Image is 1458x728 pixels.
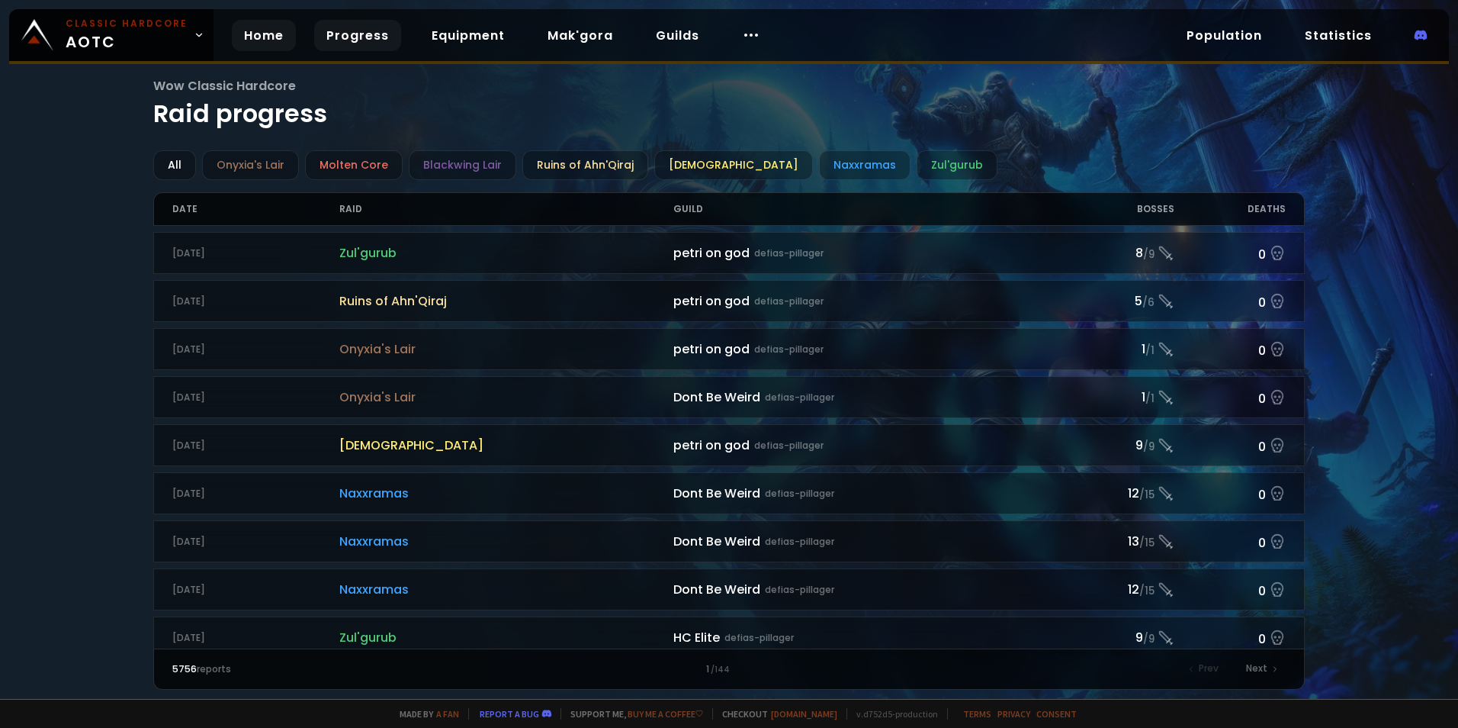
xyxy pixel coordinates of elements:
span: Made by [390,708,459,720]
div: 0 [1174,338,1286,360]
div: 0 [1174,627,1286,649]
h1: Raid progress [153,76,1305,132]
div: 0 [1174,242,1286,264]
a: [DATE]NaxxramasDont Be Weirddefias-pillager12/150 [153,472,1305,514]
span: v. d752d5 - production [846,708,938,720]
div: Zul'gurub [917,150,997,180]
a: a fan [436,708,459,720]
div: petri on god [673,340,1063,359]
small: defias-pillager [765,535,834,549]
span: [DEMOGRAPHIC_DATA] [339,436,673,455]
div: Dont Be Weird [673,484,1063,503]
a: [DATE]Onyxia's LairDont Be Weirddefias-pillager1/10 [153,376,1305,418]
a: [DATE][DEMOGRAPHIC_DATA]petri on goddefias-pillager9/90 [153,424,1305,466]
div: 12 [1063,484,1174,503]
span: Onyxia's Lair [339,340,673,359]
small: defias-pillager [765,583,834,597]
div: [DATE] [172,343,339,356]
div: [DATE] [172,583,339,597]
a: [DATE]Zul'gurubpetri on goddefias-pillager8/90 [153,232,1305,274]
small: defias-pillager [754,246,824,260]
div: 0 [1174,434,1286,456]
a: Report a bug [480,708,539,720]
small: defias-pillager [724,631,794,645]
div: Dont Be Weird [673,580,1063,599]
div: Next [1237,659,1286,680]
small: / 1 [1145,343,1155,359]
a: Guilds [644,20,711,51]
div: 0 [1174,482,1286,504]
div: 12 [1063,580,1174,599]
a: Statistics [1293,20,1384,51]
div: 1 [451,662,1007,676]
small: defias-pillager [754,343,824,356]
small: / 9 [1143,632,1155,647]
div: [DATE] [172,535,339,549]
small: / 9 [1143,247,1155,263]
small: / 144 [711,664,730,676]
a: [DATE]Zul'gurubHC Elitedefias-pillager9/90 [153,617,1305,659]
a: Equipment [419,20,517,51]
div: Dont Be Weird [673,388,1063,407]
div: petri on god [673,292,1063,311]
a: Classic HardcoreAOTC [9,9,214,61]
small: / 15 [1139,488,1155,503]
span: Naxxramas [339,580,673,599]
div: Date [172,193,339,225]
a: [DOMAIN_NAME] [771,708,837,720]
div: Bosses [1063,193,1174,225]
span: AOTC [66,17,188,53]
small: Classic Hardcore [66,17,188,31]
a: [DATE]Ruins of Ahn'Qirajpetri on goddefias-pillager5/60 [153,280,1305,322]
span: 5756 [172,662,197,675]
small: / 6 [1142,295,1155,311]
div: 9 [1063,436,1174,455]
div: [DEMOGRAPHIC_DATA] [654,150,813,180]
div: reports [172,662,451,676]
div: [DATE] [172,391,339,404]
small: defias-pillager [765,391,834,404]
span: Ruins of Ahn'Qiraj [339,292,673,311]
div: petri on god [673,436,1063,455]
small: defias-pillager [754,439,824,453]
div: [DATE] [172,487,339,501]
span: Zul'gurub [339,628,673,647]
span: Onyxia's Lair [339,388,673,407]
div: 1 [1063,340,1174,359]
span: Naxxramas [339,484,673,503]
div: petri on god [673,243,1063,263]
div: Onyxia's Lair [202,150,299,180]
div: 5 [1063,292,1174,311]
a: Terms [963,708,991,720]
small: / 15 [1139,536,1155,551]
small: / 15 [1139,584,1155,599]
small: defias-pillager [754,295,824,308]
div: HC Elite [673,628,1063,647]
div: All [153,150,196,180]
a: Home [232,20,296,51]
div: [DATE] [172,295,339,308]
div: [DATE] [172,631,339,645]
a: [DATE]NaxxramasDont Be Weirddefias-pillager13/150 [153,520,1305,562]
span: Naxxramas [339,532,673,551]
span: Support me, [560,708,703,720]
div: 0 [1174,530,1286,552]
div: 1 [1063,388,1174,407]
div: Raid [339,193,673,225]
div: Naxxramas [819,150,910,180]
div: 0 [1174,578,1286,601]
div: Prev [1180,659,1228,680]
span: Checkout [712,708,837,720]
a: Consent [1036,708,1077,720]
div: [DATE] [172,246,339,260]
span: Zul'gurub [339,243,673,263]
small: / 1 [1145,391,1155,407]
div: Deaths [1174,193,1286,225]
small: defias-pillager [765,487,834,501]
div: [DATE] [172,439,339,453]
a: [DATE]NaxxramasDont Be Weirddefias-pillager12/150 [153,569,1305,610]
div: Molten Core [305,150,403,180]
a: Buy me a coffee [628,708,703,720]
div: 8 [1063,243,1174,263]
a: [DATE]Onyxia's Lairpetri on goddefias-pillager1/10 [153,328,1305,370]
